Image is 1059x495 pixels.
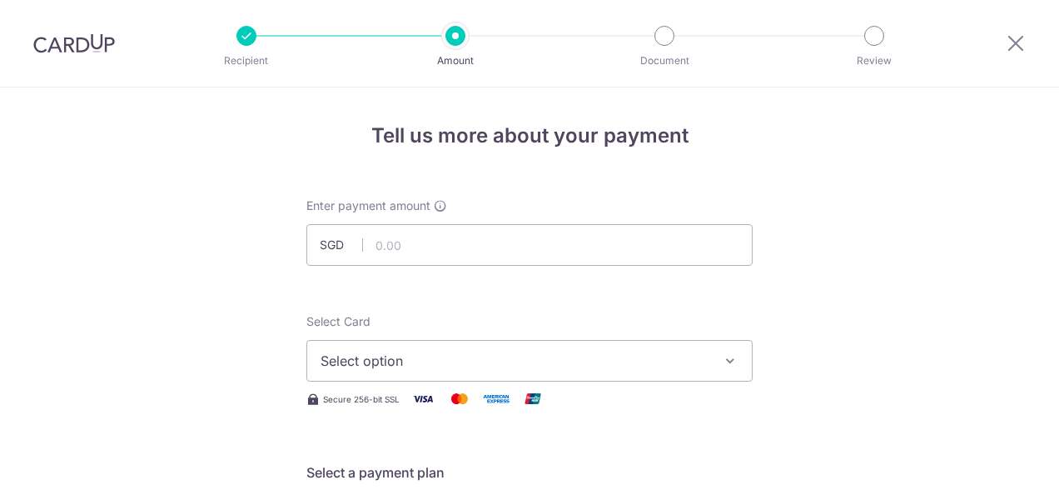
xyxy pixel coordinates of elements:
input: 0.00 [306,224,753,266]
span: Secure 256-bit SSL [323,392,400,406]
h4: Tell us more about your payment [306,121,753,151]
span: SGD [320,237,363,253]
p: Document [603,52,726,69]
img: Mastercard [443,388,476,409]
p: Review [813,52,936,69]
span: Enter payment amount [306,197,430,214]
span: Select option [321,351,708,371]
img: American Express [480,388,513,409]
p: Amount [394,52,517,69]
p: Recipient [185,52,308,69]
img: CardUp [33,33,115,53]
h5: Select a payment plan [306,462,753,482]
span: translation missing: en.payables.payment_networks.credit_card.summary.labels.select_card [306,314,370,328]
button: Select option [306,340,753,382]
img: Visa [406,388,440,409]
img: Union Pay [516,388,549,409]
